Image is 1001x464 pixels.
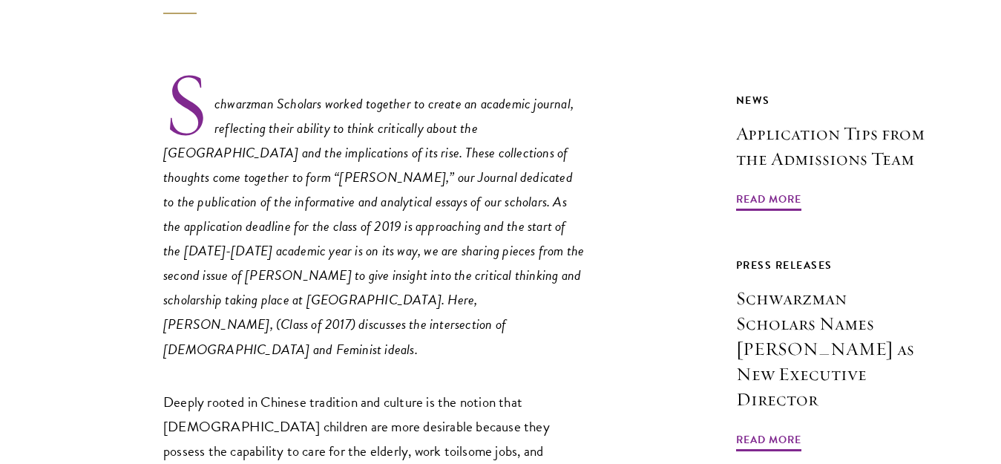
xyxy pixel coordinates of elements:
em: Schwarzman Scholars worked together to create an academic journal, reflecting their ability to th... [163,93,584,359]
div: News [736,91,927,110]
span: Read More [736,190,801,213]
a: Press Releases Schwarzman Scholars Names [PERSON_NAME] as New Executive Director Read More [736,256,927,454]
span: Read More [736,431,801,454]
a: News Application Tips from the Admissions Team Read More [736,91,927,213]
h3: Application Tips from the Admissions Team [736,121,927,171]
div: Press Releases [736,256,927,275]
h3: Schwarzman Scholars Names [PERSON_NAME] as New Executive Director [736,286,927,412]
